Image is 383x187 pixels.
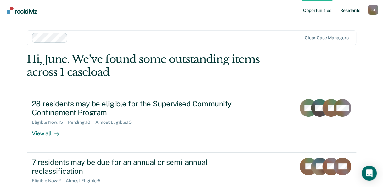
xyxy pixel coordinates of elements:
button: Profile dropdown button [368,5,378,15]
div: Hi, June. We’ve found some outstanding items across 1 caseload [27,53,290,79]
div: Pending : 18 [68,120,95,125]
div: Eligible Now : 15 [32,120,68,125]
div: 7 residents may be due for an annual or semi-annual reclassification [32,158,253,176]
div: 28 residents may be eligible for the Supervised Community Confinement Program [32,99,253,117]
div: Almost Eligible : 13 [95,120,137,125]
div: View all [32,125,67,137]
img: Recidiviz [7,7,37,14]
div: A J [368,5,378,15]
div: Eligible Now : 2 [32,178,66,184]
a: 28 residents may be eligible for the Supervised Community Confinement ProgramEligible Now:15Pendi... [27,94,356,153]
div: Open Intercom Messenger [362,166,377,181]
div: Clear case managers [305,35,348,41]
div: Almost Eligible : 5 [66,178,105,184]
